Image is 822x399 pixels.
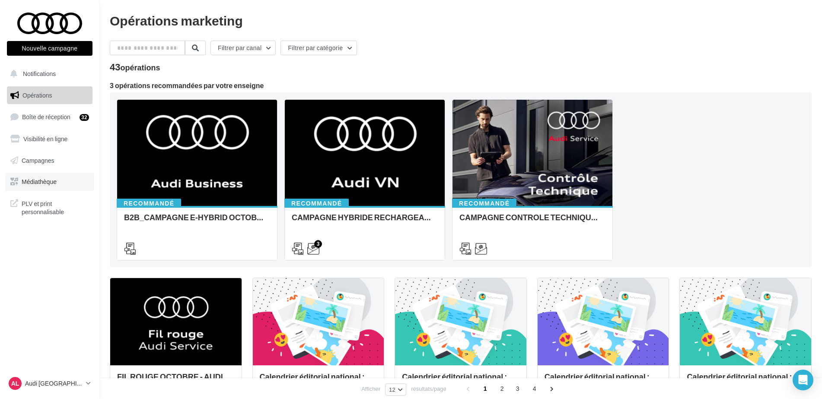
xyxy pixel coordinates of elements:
button: Notifications [5,65,91,83]
a: Campagnes [5,152,94,170]
span: Notifications [23,70,56,77]
span: Visibilité en ligne [23,135,67,142]
a: AL Audi [GEOGRAPHIC_DATA][PERSON_NAME] [7,375,92,392]
button: Filtrer par catégorie [280,41,357,55]
div: 3 [314,240,322,248]
button: Filtrer par canal [210,41,276,55]
a: Visibilité en ligne [5,130,94,148]
div: Recommandé [452,199,516,208]
span: 1 [478,382,492,396]
span: Afficher [361,385,380,393]
div: FIL ROUGE OCTOBRE - AUDI SERVICE [117,372,235,389]
div: Calendrier éditorial national : semaine du 22.09 au 28.09 [260,372,377,389]
div: opérations [120,63,160,71]
div: Recommandé [117,199,181,208]
div: CAMPAGNE CONTROLE TECHNIQUE 25€ OCTOBRE [459,213,605,230]
div: CAMPAGNE HYBRIDE RECHARGEABLE [292,213,438,230]
div: Opérations marketing [110,14,812,27]
button: 12 [385,383,406,396]
div: Calendrier éditorial national : du 02.09 au 15.09 [687,372,804,389]
a: Boîte de réception32 [5,108,94,126]
span: 2 [495,382,509,396]
a: Opérations [5,86,94,104]
span: résultats/page [411,385,446,393]
div: 3 opérations recommandées par votre enseigne [110,82,812,89]
div: B2B_CAMPAGNE E-HYBRID OCTOBRE [124,213,270,230]
div: Calendrier éditorial national : semaine du 08.09 au 14.09 [545,372,662,389]
div: 32 [80,114,89,121]
span: Médiathèque [22,178,57,185]
div: Open Intercom Messenger [793,370,813,390]
span: Opérations [22,92,52,99]
span: Boîte de réception [22,113,70,120]
div: Recommandé [284,199,349,208]
span: PLV et print personnalisable [22,198,89,216]
span: 3 [511,382,525,396]
span: 4 [528,382,542,396]
a: PLV et print personnalisable [5,194,94,220]
div: 43 [110,62,160,72]
button: Nouvelle campagne [7,41,92,56]
p: Audi [GEOGRAPHIC_DATA][PERSON_NAME] [25,379,83,388]
a: Médiathèque [5,173,94,191]
span: 12 [389,386,395,393]
span: Campagnes [22,156,54,164]
div: Calendrier éditorial national : semaine du 15.09 au 21.09 [402,372,519,389]
span: AL [11,379,19,388]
